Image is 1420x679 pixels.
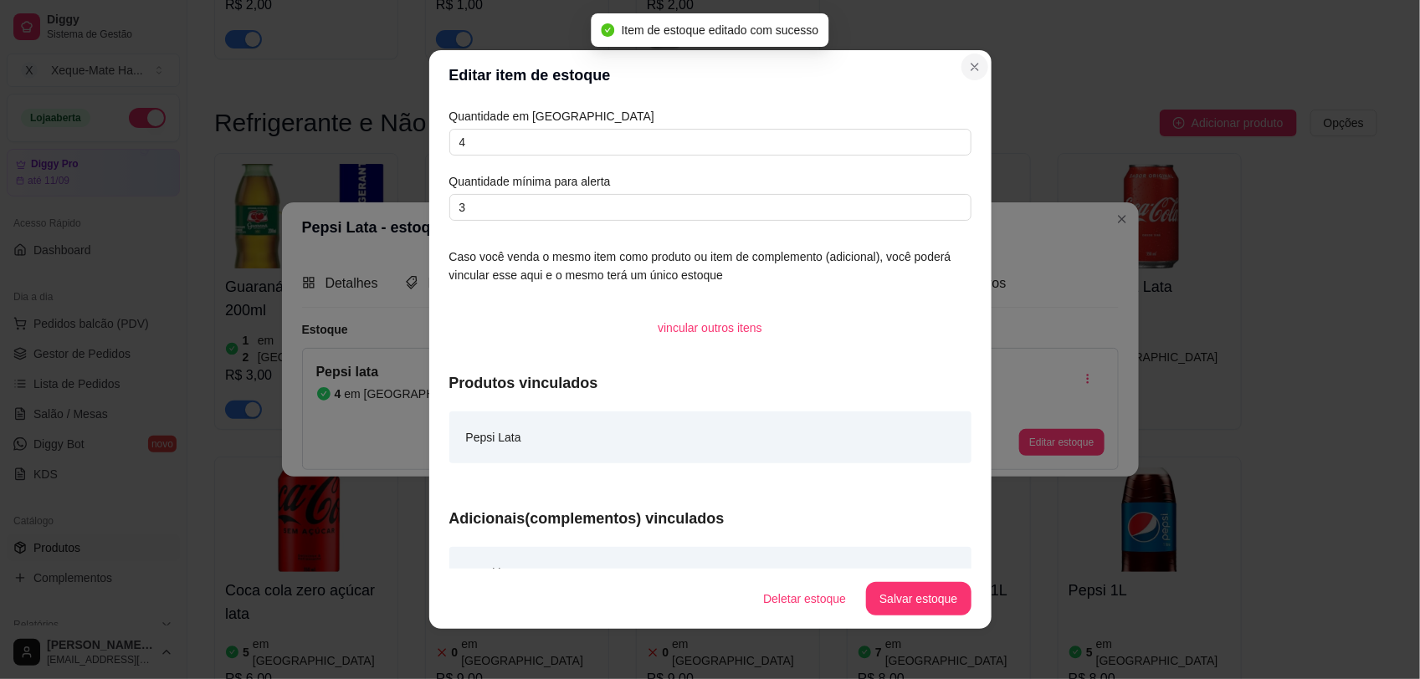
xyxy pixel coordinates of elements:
[622,23,819,37] span: Item de estoque editado com sucesso
[750,582,859,615] button: Deletar estoque
[449,172,971,191] article: Quantidade mínima para alerta
[602,23,615,37] span: check-circle
[466,428,521,447] article: Pepsi Lata
[449,371,971,395] article: Produtos vinculados
[466,564,517,582] article: Pepsi lata
[866,582,971,615] button: Salvar estoque
[449,107,971,125] article: Quantidade em [GEOGRAPHIC_DATA]
[429,50,992,100] header: Editar item de estoque
[644,311,776,345] button: vincular outros itens
[449,248,971,284] article: Caso você venda o mesmo item como produto ou item de complemento (adicional), você poderá vincula...
[449,507,971,530] article: Adicionais(complementos) vinculados
[961,54,988,80] button: Close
